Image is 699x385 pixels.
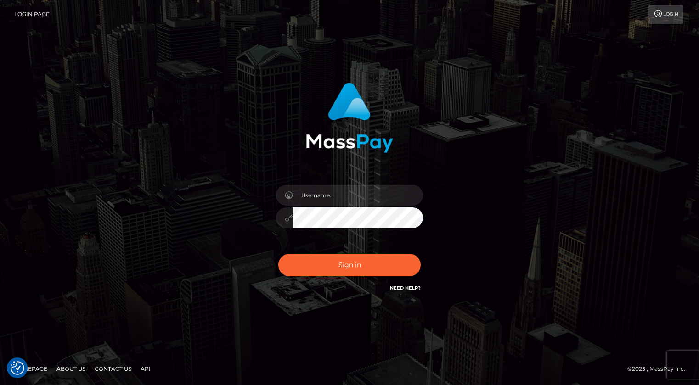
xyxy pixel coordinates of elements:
button: Consent Preferences [11,361,24,375]
img: MassPay Login [306,83,393,153]
a: Login Page [14,5,50,24]
div: © 2025 , MassPay Inc. [627,364,692,374]
input: Username... [293,185,423,206]
a: API [137,362,154,376]
a: About Us [53,362,89,376]
img: Revisit consent button [11,361,24,375]
a: Contact Us [91,362,135,376]
a: Need Help? [390,285,421,291]
a: Homepage [10,362,51,376]
a: Login [648,5,683,24]
button: Sign in [278,254,421,276]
